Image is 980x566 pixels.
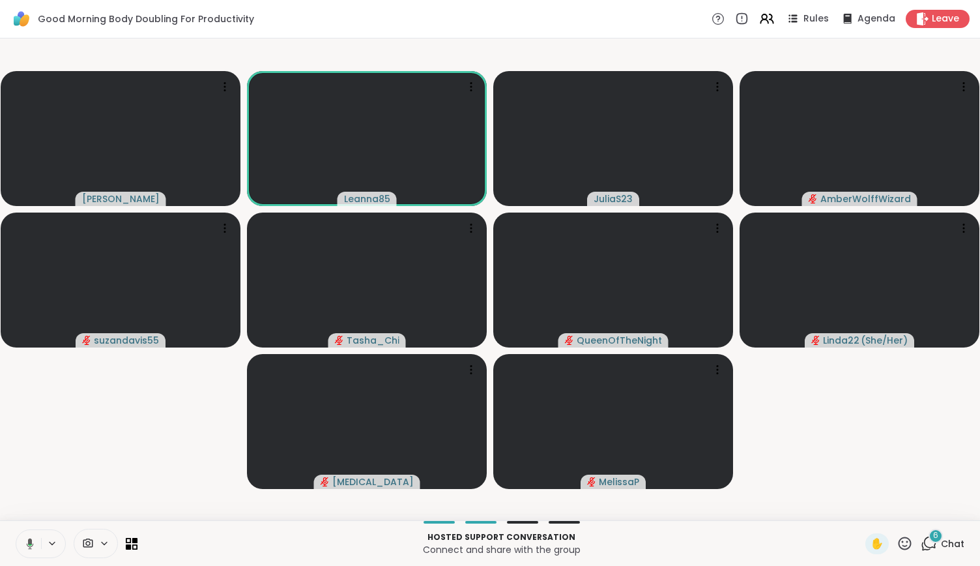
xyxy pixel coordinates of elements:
span: Good Morning Body Doubling For Productivity [38,12,254,25]
span: audio-muted [811,336,820,345]
p: Hosted support conversation [145,531,857,543]
span: audio-muted [335,336,344,345]
span: Chat [941,537,964,550]
span: audio-muted [809,194,818,203]
span: AmberWolffWizard [820,192,911,205]
span: JuliaS23 [594,192,633,205]
span: MelissaP [599,475,639,488]
span: QueenOfTheNight [577,334,662,347]
span: Leave [932,12,959,25]
span: Tasha_Chi [347,334,399,347]
span: ✋ [871,536,884,552]
span: audio-muted [587,477,596,486]
img: ShareWell Logomark [10,8,33,30]
span: audio-muted [321,477,330,486]
span: 6 [933,530,938,541]
span: Rules [803,12,829,25]
span: [MEDICAL_DATA] [332,475,414,488]
span: audio-muted [82,336,91,345]
span: suzandavis55 [94,334,159,347]
p: Connect and share with the group [145,543,857,556]
span: ( She/Her ) [861,334,908,347]
span: audio-muted [565,336,574,345]
span: Linda22 [823,334,859,347]
span: Agenda [857,12,895,25]
span: [PERSON_NAME] [82,192,160,205]
span: Leanna85 [344,192,390,205]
